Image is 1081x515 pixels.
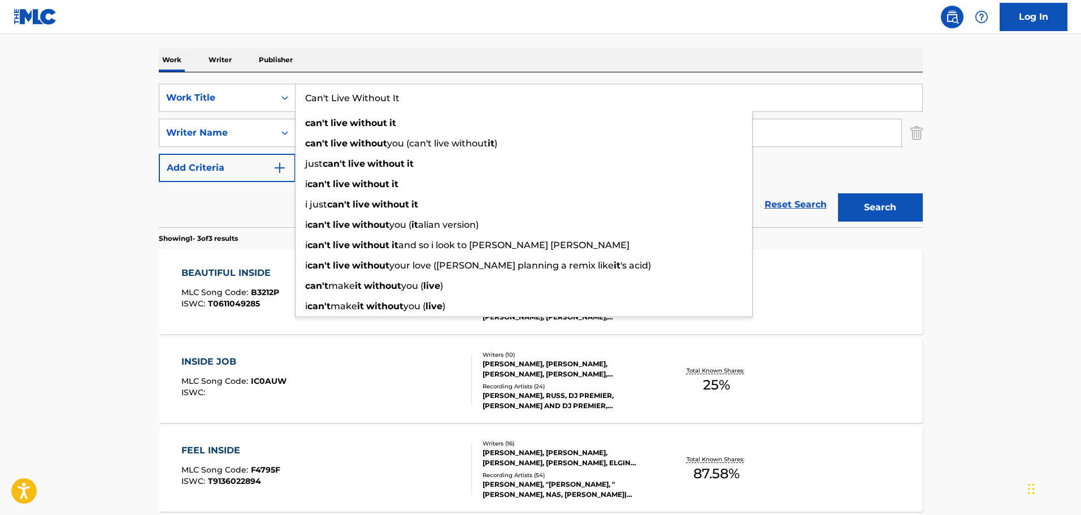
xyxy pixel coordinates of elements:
div: Work Title [166,91,268,105]
strong: without [367,158,405,169]
strong: it [355,280,362,291]
strong: live [333,240,350,250]
strong: can't [323,158,346,169]
p: Showing 1 - 3 of 3 results [159,233,238,244]
strong: live [423,280,440,291]
span: IC0AUW [251,376,286,386]
span: you ( [389,219,411,230]
span: make [328,280,355,291]
span: ISWC : [181,387,208,397]
strong: can't [307,219,331,230]
strong: live [353,199,370,210]
strong: can't [305,138,328,149]
div: INSIDE JOB [181,355,286,369]
span: i [305,301,307,311]
img: help [975,10,988,24]
strong: without [352,179,389,189]
div: FEEL INSIDE [181,444,280,457]
strong: live [333,260,350,271]
span: you ( [401,280,423,291]
a: INSIDE JOBMLC Song Code:IC0AUWISWC:Writers (10)[PERSON_NAME], [PERSON_NAME], [PERSON_NAME], [PERS... [159,338,923,423]
strong: can't [305,118,328,128]
span: MLC Song Code : [181,376,251,386]
span: 's acid) [620,260,651,271]
a: Reset Search [759,192,832,217]
strong: can't [307,240,331,250]
div: [PERSON_NAME], [PERSON_NAME], [PERSON_NAME], [PERSON_NAME], ELGIN [PERSON_NAME], [PERSON_NAME], [... [483,448,653,468]
strong: without [364,280,401,291]
div: [PERSON_NAME], "[PERSON_NAME], "[PERSON_NAME], NAS, [PERSON_NAME]|[PERSON_NAME] [483,479,653,500]
div: Writers ( 16 ) [483,439,653,448]
strong: without [350,138,387,149]
span: ISWC : [181,298,208,309]
span: i [305,179,307,189]
iframe: Chat Widget [1024,461,1081,515]
a: FEEL INSIDEMLC Song Code:F4795FISWC:T9136022894Writers (16)[PERSON_NAME], [PERSON_NAME], [PERSON_... [159,427,923,512]
button: Add Criteria [159,154,296,182]
strong: it [488,138,494,149]
a: BEAUTIFUL INSIDEMLC Song Code:B3212PISWC:T0611049285Writers (11)[PERSON_NAME], [PERSON_NAME], [PE... [159,249,923,334]
strong: without [352,240,389,250]
span: MLC Song Code : [181,287,251,297]
span: i [305,219,307,230]
strong: live [426,301,442,311]
span: i just [305,199,327,210]
span: make [331,301,357,311]
span: F4795F [251,465,280,475]
strong: it [389,118,396,128]
span: ) [440,280,443,291]
p: Total Known Shares: [687,366,747,375]
strong: without [352,260,389,271]
strong: without [350,118,387,128]
strong: without [366,301,403,311]
span: i [305,260,307,271]
strong: can't [307,260,331,271]
strong: can't [327,199,350,210]
img: 9d2ae6d4665cec9f34b9.svg [273,161,286,175]
span: 25 % [703,375,730,395]
strong: it [392,240,398,250]
strong: can't [307,179,331,189]
span: ) [442,301,445,311]
strong: live [333,179,350,189]
div: [PERSON_NAME], RUSS, DJ PREMIER, [PERSON_NAME] AND DJ PREMIER, [PERSON_NAME] AND DJ PREMIER, DJ P... [483,391,653,411]
form: Search Form [159,84,923,227]
strong: it [614,260,620,271]
strong: without [372,199,409,210]
span: just [305,158,323,169]
strong: without [352,219,389,230]
span: ) [494,138,497,149]
strong: it [411,219,418,230]
span: T9136022894 [208,476,261,486]
span: B3212P [251,287,279,297]
p: Work [159,48,185,72]
div: Help [970,6,993,28]
img: Delete Criterion [910,119,923,147]
strong: it [357,301,364,311]
a: Log In [1000,3,1067,31]
strong: live [331,138,348,149]
strong: live [331,118,348,128]
div: Writers ( 10 ) [483,350,653,359]
span: 87.58 % [693,464,740,484]
img: search [945,10,959,24]
strong: can't [307,301,331,311]
strong: it [392,179,398,189]
strong: live [333,219,350,230]
strong: live [348,158,365,169]
strong: it [411,199,418,210]
p: Writer [205,48,235,72]
div: Recording Artists ( 54 ) [483,471,653,479]
span: T0611049285 [208,298,260,309]
span: you (can't live without [387,138,488,149]
span: i [305,240,307,250]
a: Public Search [941,6,963,28]
p: Total Known Shares: [687,455,747,464]
div: Drag [1028,472,1035,506]
span: your love ([PERSON_NAME] planning a remix like [389,260,614,271]
strong: can't [305,280,328,291]
div: Writer Name [166,126,268,140]
div: [PERSON_NAME], [PERSON_NAME], [PERSON_NAME], [PERSON_NAME], [PERSON_NAME], [PERSON_NAME], [PERSON... [483,359,653,379]
span: you ( [403,301,426,311]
